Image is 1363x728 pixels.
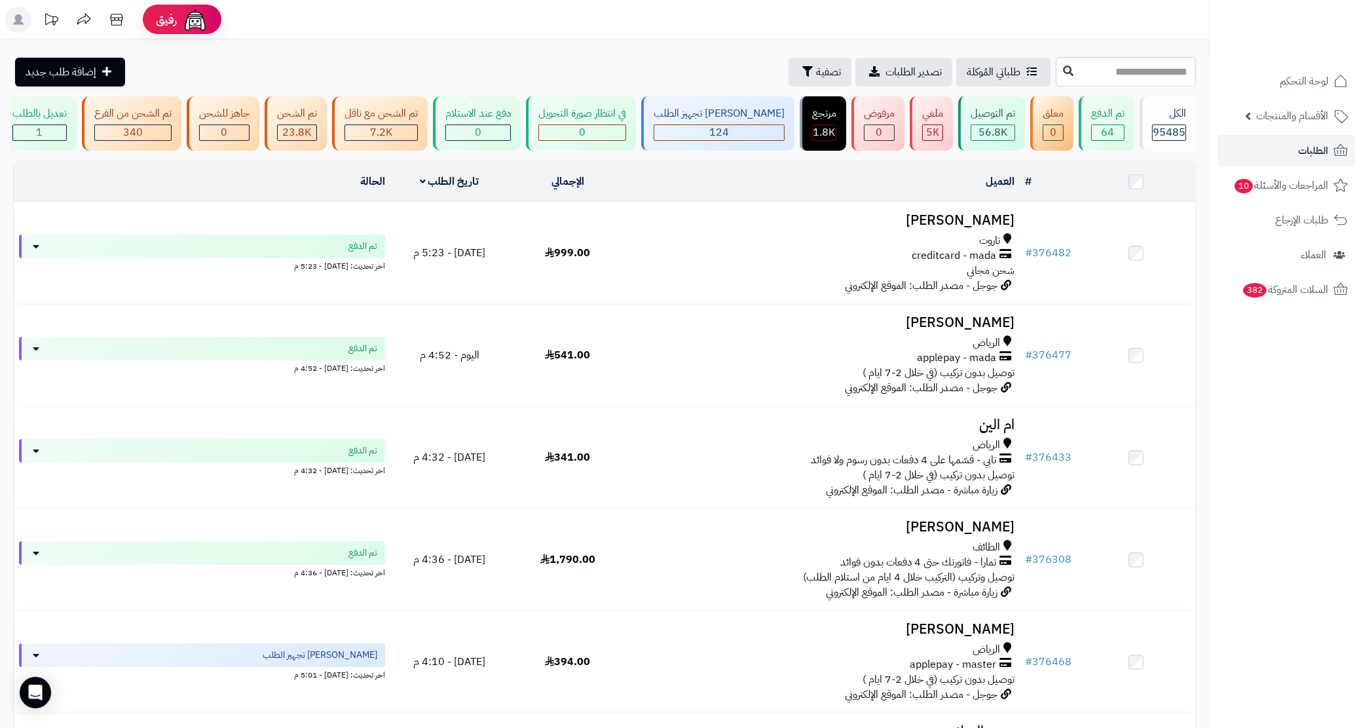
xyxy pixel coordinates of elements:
span: # [1026,654,1033,670]
span: تصفية [816,64,841,80]
span: 0 [876,125,883,140]
div: تم الشحن مع ناقل [345,106,418,121]
span: تم الدفع [348,546,377,560]
span: جوجل - مصدر الطلب: الموقع الإلكتروني [846,278,998,294]
div: اخر تحديث: [DATE] - 4:52 م [19,360,385,374]
div: Open Intercom Messenger [20,677,51,708]
span: creditcard - mada [912,248,997,263]
h3: [PERSON_NAME] [632,213,1015,228]
span: [DATE] - 4:36 م [413,552,485,567]
a: ملغي 5K [907,96,956,151]
span: تم الدفع [348,342,377,355]
span: 0 [1050,125,1056,140]
span: 10 [1235,179,1254,194]
span: 340 [123,125,143,140]
span: # [1026,450,1033,465]
span: طلبات الإرجاع [1275,211,1328,229]
span: 0 [475,125,481,140]
a: الإجمالي [551,174,584,189]
a: المراجعات والأسئلة10 [1218,170,1355,201]
div: 0 [200,125,249,140]
img: logo-2.png [1274,29,1351,57]
a: تم الشحن مع ناقل 7.2K [329,96,430,151]
span: 7.2K [370,125,392,140]
a: تم الدفع 64 [1076,96,1137,151]
div: 0 [446,125,510,140]
span: [DATE] - 5:23 م [413,245,485,261]
span: [PERSON_NAME] تجهيز الطلب [263,649,377,662]
span: applepay - master [910,657,997,672]
div: جاهز للشحن [199,106,250,121]
div: 23750 [278,125,316,140]
h3: [PERSON_NAME] [632,315,1015,330]
div: 64 [1092,125,1124,140]
span: تابي - قسّمها على 4 دفعات بدون رسوم ولا فوائد [812,453,997,468]
span: زيارة مباشرة - مصدر الطلب: الموقع الإلكتروني [827,584,998,600]
div: اخر تحديث: [DATE] - 5:01 م [19,667,385,681]
a: # [1026,174,1032,189]
div: 4985 [923,125,943,140]
a: لوحة التحكم [1218,66,1355,97]
div: 340 [95,125,171,140]
div: تم الشحن [277,106,317,121]
span: اليوم - 4:52 م [420,347,479,363]
span: 1.8K [813,125,836,140]
div: 1815 [813,125,836,140]
span: # [1026,347,1033,363]
div: تم الشحن من الفرع [94,106,172,121]
span: توصيل وتركيب (التركيب خلال 4 ايام من استلام الطلب) [804,569,1015,585]
a: تحديثات المنصة [35,7,67,36]
span: # [1026,245,1033,261]
span: [DATE] - 4:32 م [413,450,485,465]
span: السلات المتروكة [1242,280,1328,299]
div: معلق [1043,106,1064,121]
span: 382 [1242,283,1267,298]
span: إضافة طلب جديد [26,64,96,80]
span: الرياض [973,335,1001,351]
a: #376477 [1026,347,1072,363]
a: تاريخ الطلب [420,174,479,189]
span: تم الدفع [348,240,377,253]
a: #376308 [1026,552,1072,567]
span: 0 [579,125,586,140]
h3: [PERSON_NAME] [632,622,1015,637]
a: الحالة [360,174,385,189]
a: السلات المتروكة382 [1218,274,1355,305]
a: إضافة طلب جديد [15,58,125,86]
a: مرتجع 1.8K [797,96,849,151]
span: 23.8K [283,125,312,140]
div: اخر تحديث: [DATE] - 4:32 م [19,463,385,476]
span: توصيل بدون تركيب (في خلال 2-7 ايام ) [863,365,1015,381]
div: اخر تحديث: [DATE] - 4:36 م [19,565,385,579]
span: رفيق [156,12,177,28]
a: العميل [986,174,1015,189]
a: #376433 [1026,450,1072,465]
a: [PERSON_NAME] تجهيز الطلب 124 [639,96,797,151]
span: الرياض [973,438,1001,453]
span: تم الدفع [348,444,377,457]
a: دفع عند الاستلام 0 [430,96,523,151]
span: applepay - mada [918,351,997,366]
span: 1 [37,125,43,140]
span: 999.00 [545,245,590,261]
a: جاهز للشحن 0 [184,96,262,151]
div: ملغي [922,106,943,121]
span: 56.8K [979,125,1007,140]
div: دفع عند الاستلام [445,106,511,121]
div: تم التوصيل [971,106,1015,121]
div: 1 [13,125,66,140]
div: تم الدفع [1091,106,1125,121]
span: الطائف [973,540,1001,555]
span: 0 [221,125,228,140]
h3: [PERSON_NAME] [632,520,1015,535]
span: العملاء [1301,246,1326,264]
span: 341.00 [545,450,590,465]
span: تصدير الطلبات [886,64,942,80]
span: الأقسام والمنتجات [1256,107,1328,125]
span: 5K [926,125,939,140]
div: الكل [1152,106,1186,121]
span: شحن مجاني [967,263,1015,278]
a: مرفوض 0 [849,96,907,151]
span: المراجعات والأسئلة [1233,176,1328,195]
span: 1,790.00 [540,552,595,567]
